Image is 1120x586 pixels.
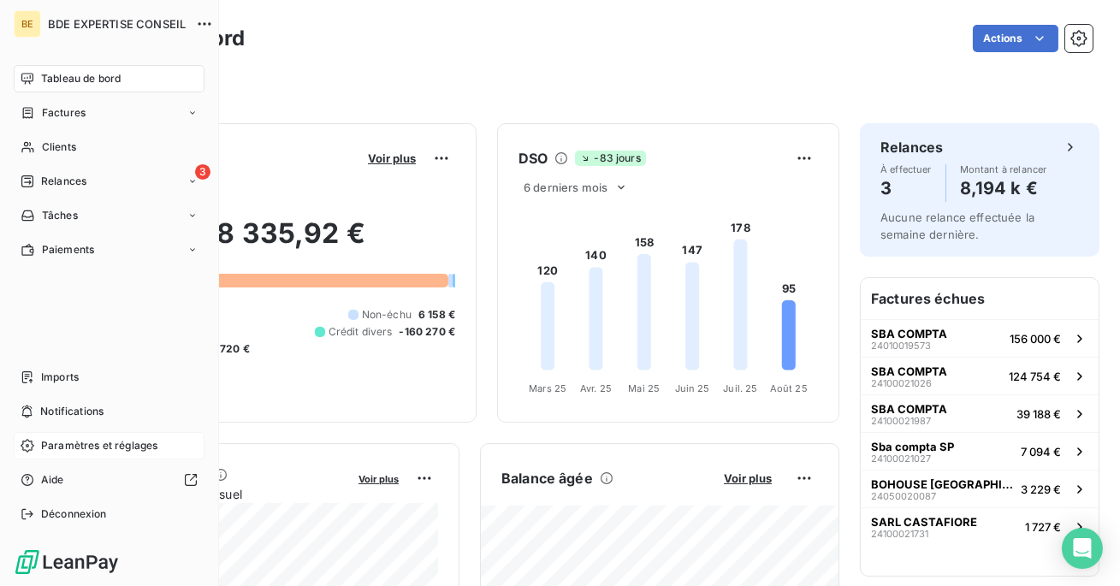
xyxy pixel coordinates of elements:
tspan: Mars 25 [529,382,566,394]
a: Paramètres et réglages [14,432,204,459]
span: Non-échu [362,307,412,323]
span: Imports [41,370,79,385]
span: Relances [41,174,86,189]
span: Factures [42,105,86,121]
span: 24100021987 [871,416,931,426]
span: -160 270 € [400,324,456,340]
span: SBA COMPTA [871,402,947,416]
span: Montant à relancer [960,164,1047,175]
span: BOHOUSE [GEOGRAPHIC_DATA] [871,477,1014,491]
button: SBA COMPTA24100021026124 754 € [861,357,1099,394]
span: Notifications [40,404,104,419]
button: BOHOUSE [GEOGRAPHIC_DATA]240500200873 229 € [861,470,1099,507]
button: Voir plus [363,151,421,166]
h4: 8,194 k € [960,175,1047,202]
span: 24100021026 [871,378,932,388]
button: Voir plus [353,471,404,486]
span: Aucune relance effectuée la semaine dernière. [880,210,1034,241]
a: Tâches [14,202,204,229]
div: BE [14,10,41,38]
span: 7 094 € [1021,445,1061,459]
a: 3Relances [14,168,204,195]
a: Clients [14,133,204,161]
button: Actions [973,25,1058,52]
h2: 198 335,92 € [97,216,455,268]
button: SARL CASTAFIORE241000217311 727 € [861,507,1099,545]
button: Voir plus [719,471,777,486]
span: Chiffre d'affaires mensuel [97,485,347,503]
span: BDE EXPERTISE CONSEIL [48,17,186,31]
button: SBA COMPTA2410002198739 188 € [861,394,1099,432]
span: Crédit divers [329,324,393,340]
span: Tableau de bord [41,71,121,86]
span: Paiements [42,242,94,257]
h6: Balance âgée [501,468,593,488]
span: Voir plus [724,471,772,485]
span: SARL CASTAFIORE [871,515,977,529]
span: Paramètres et réglages [41,438,157,453]
span: Voir plus [368,151,416,165]
a: Aide [14,466,204,494]
tspan: Mai 25 [628,382,660,394]
span: Tâches [42,208,78,223]
a: Tableau de bord [14,65,204,92]
h6: Relances [880,137,943,157]
span: 156 000 € [1010,332,1061,346]
span: À effectuer [880,164,932,175]
span: Voir plus [359,473,399,485]
div: Open Intercom Messenger [1062,528,1103,569]
a: Paiements [14,236,204,263]
span: SBA COMPTA [871,364,947,378]
h6: Factures échues [861,278,1099,319]
span: 24010019573 [871,340,931,351]
a: Factures [14,99,204,127]
span: Déconnexion [41,506,107,522]
img: Logo LeanPay [14,548,120,576]
span: 24100021027 [871,453,931,464]
a: Imports [14,364,204,391]
span: -83 jours [575,151,645,166]
tspan: Juin 25 [675,382,710,394]
span: 1 727 € [1025,520,1061,534]
span: 3 229 € [1021,482,1061,496]
span: 24050020087 [871,491,936,501]
span: 24100021731 [871,529,928,539]
span: Sba compta SP [871,440,954,453]
span: Clients [42,139,76,155]
span: 6 derniers mois [524,181,607,194]
span: 3 [195,164,210,180]
button: Sba compta SP241000210277 094 € [861,432,1099,470]
span: 6 158 € [418,307,455,323]
tspan: Avr. 25 [580,382,612,394]
button: SBA COMPTA24010019573156 000 € [861,319,1099,357]
tspan: Juil. 25 [723,382,757,394]
tspan: Août 25 [770,382,808,394]
h6: DSO [519,148,548,169]
span: Aide [41,472,64,488]
span: SBA COMPTA [871,327,947,340]
h4: 3 [880,175,932,202]
span: 124 754 € [1009,370,1061,383]
span: -720 € [215,341,250,357]
span: 39 188 € [1016,407,1061,421]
